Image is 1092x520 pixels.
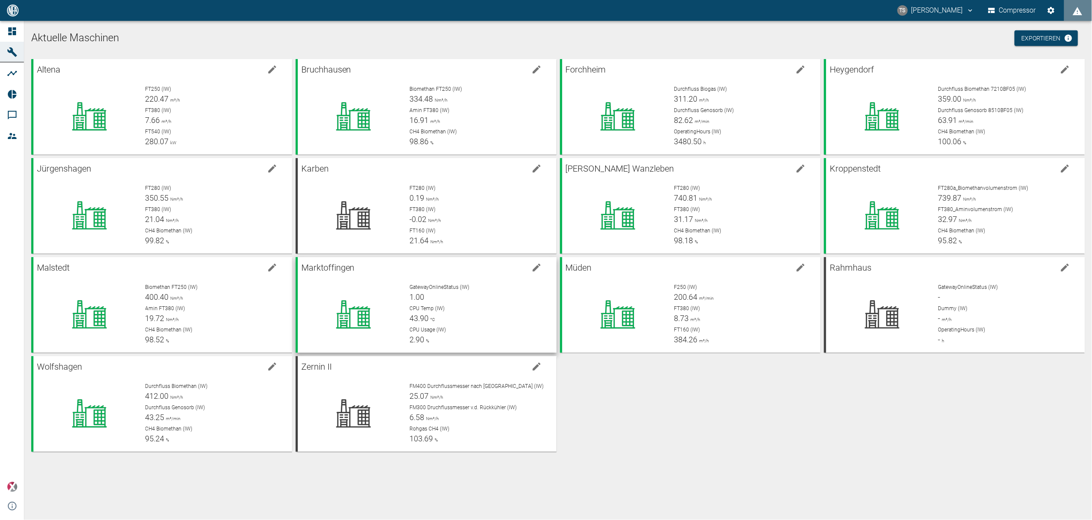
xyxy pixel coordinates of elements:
[409,206,435,212] span: FT380 (IW)
[145,116,160,125] span: 7.66
[169,296,183,301] span: Nm³/h
[145,107,172,113] span: FT380 (IW)
[426,218,441,223] span: Nm³/h
[938,193,962,202] span: 739.87
[433,98,447,103] span: Nm³/h
[674,94,697,103] span: 311.20
[264,358,281,375] button: edit machine
[301,163,329,174] span: Karben
[409,236,429,245] span: 21.64
[145,426,193,432] span: CH4 Biomethan (IW)
[409,426,449,432] span: Rohgas CH4 (IW)
[409,413,424,422] span: 6.58
[830,262,871,273] span: Rahmhaus
[697,296,714,301] span: m³/min
[145,185,172,191] span: FT280 (IW)
[792,160,809,177] button: edit machine
[145,327,193,333] span: CH4 Biomethan (IW)
[145,335,165,344] span: 98.52
[938,107,1024,113] span: Durchfluss Genosorb 8510BF05 (IW)
[674,236,693,245] span: 98.18
[31,257,292,353] a: Malstedtedit machineBiomethan FT250 (IW)400.40Nm³/hAmin FT380 (IW)19.72Nm³/hCH4 Biomethan (IW)98.52%
[674,314,689,323] span: 8.73
[938,305,968,311] span: Dummy (IW)
[145,404,205,411] span: Durchfluss Genosorb (IW)
[830,163,881,174] span: Kroppenstedt
[792,259,809,276] button: edit machine
[145,413,165,422] span: 43.25
[37,262,69,273] span: Malstedt
[429,317,435,322] span: °C
[145,129,172,135] span: FT540 (IW)
[528,358,545,375] button: edit machine
[938,215,957,224] span: 32.97
[409,94,433,103] span: 334.48
[145,292,169,301] span: 400.40
[145,314,165,323] span: 19.72
[957,239,962,244] span: %
[938,236,957,245] span: 95.82
[940,338,944,343] span: h
[792,61,809,78] button: edit machine
[145,206,172,212] span: FT380 (IW)
[674,284,697,290] span: F250 (IW)
[674,86,727,92] span: Durchfluss Biogas (IW)
[409,434,433,443] span: 103.69
[566,163,674,174] span: [PERSON_NAME] Wanzleben
[409,383,544,389] span: FM400 Durchflussmesser nach [GEOGRAPHIC_DATA] (IW)
[296,158,557,254] a: Karbenedit machineFT280 (IW)0.19Nm³/hFT380 (IW)-0.02Nm³/hFT160 (IW)21.64Nm³/h
[169,395,183,400] span: Nm³/h
[938,86,1026,92] span: Durchfluss Biomethan 7210BF05 (IW)
[145,193,169,202] span: 350.55
[674,206,700,212] span: FT380 (IW)
[145,86,172,92] span: FT250 (IW)
[702,140,706,145] span: h
[962,98,976,103] span: Nm³/h
[697,98,709,103] span: m³/h
[674,116,693,125] span: 82.62
[938,137,962,146] span: 100.06
[409,185,435,191] span: FT280 (IW)
[424,416,439,421] span: Nm³/h
[409,116,429,125] span: 16.91
[896,3,976,18] button: timo.streitbuerger@arcanum-energy.de
[560,158,821,254] a: [PERSON_NAME] Wanzlebenedit machineFT280 (IW)740.81Nm³/hFT380 (IW)31.17Nm³/hCH4 Biomethan (IW)98.18%
[560,257,821,353] a: Müdenedit machineF250 (IW)200.64m³/minFT380 (IW)8.73m³/hFT160 (IW)384.26m³/h
[824,257,1085,353] a: Rahmhausedit machineGatewayOnlineStatus (IW)-Dummy (IW)-m³/hOperatingHours (IW)-h
[301,361,332,372] span: Zernin II
[169,140,177,145] span: kW
[409,129,457,135] span: CH4 Biomethan (IW)
[264,61,281,78] button: edit machine
[409,327,446,333] span: CPU Usage (IW)
[674,228,721,234] span: CH4 Biomethan (IW)
[169,98,180,103] span: m³/h
[409,228,435,234] span: FT160 (IW)
[697,338,709,343] span: m³/h
[145,236,165,245] span: 99.82
[409,193,424,202] span: 0.19
[1056,259,1074,276] button: edit machine
[165,317,179,322] span: Nm³/h
[957,218,972,223] span: Nm³/h
[938,206,1013,212] span: FT380_Aminvolumenstrom (IW)
[145,228,193,234] span: CH4 Biomethan (IW)
[409,335,424,344] span: 2.90
[165,239,169,244] span: %
[674,107,734,113] span: Durchfluss Genosorb (IW)
[962,197,976,202] span: Nm³/h
[429,119,440,124] span: m³/h
[938,284,998,290] span: GatewayOnlineStatus (IW)
[409,292,424,301] span: 1.00
[31,59,292,155] a: Altenaedit machineFT250 (IW)220.47m³/hFT380 (IW)7.66m³/hFT540 (IW)280.07kW
[433,437,438,442] span: %
[957,119,974,124] span: m³/min
[169,197,183,202] span: Nm³/h
[938,327,986,333] span: OperatingHours (IW)
[296,59,557,155] a: Bruchhausenedit machineBiomethan FT250 (IW)334.48Nm³/hAmin FT380 (IW)16.91m³/hCH4 Biomethan (IW)9...
[264,160,281,177] button: edit machine
[409,107,449,113] span: Amin FT380 (IW)
[528,160,545,177] button: edit machine
[938,116,957,125] span: 63.91
[674,137,702,146] span: 3480.50
[296,356,557,452] a: Zernin IIedit machineFM400 Durchflussmesser nach [GEOGRAPHIC_DATA] (IW)25.07Nm³/hFM300 Druchfluss...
